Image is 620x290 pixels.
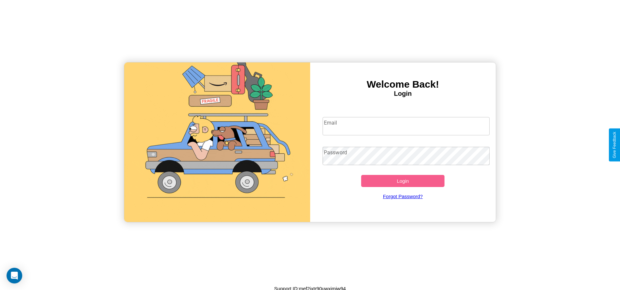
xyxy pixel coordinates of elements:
div: Open Intercom Messenger [7,268,22,283]
img: gif [124,62,310,222]
h4: Login [310,90,496,97]
div: Give Feedback [612,132,617,158]
a: Forgot Password? [319,187,486,206]
button: Login [361,175,445,187]
h3: Welcome Back! [310,79,496,90]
